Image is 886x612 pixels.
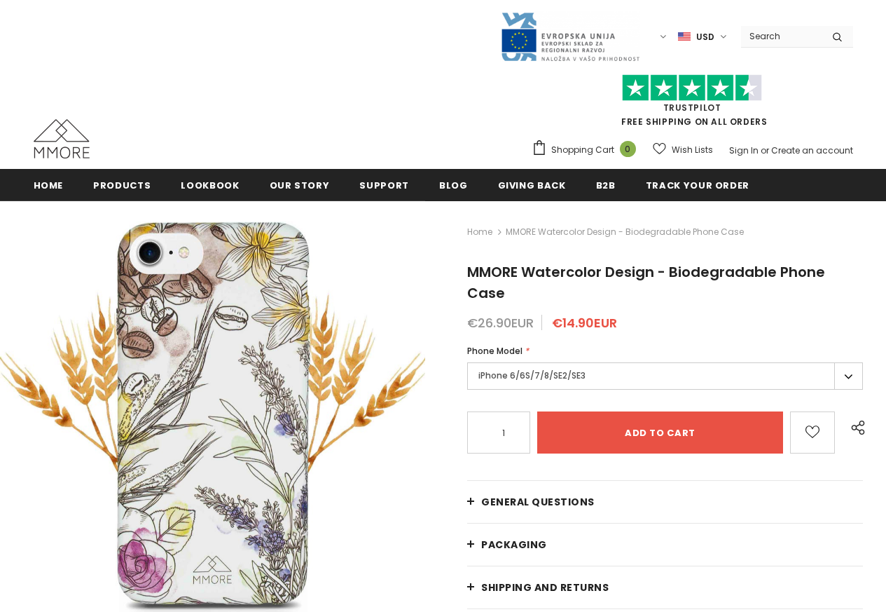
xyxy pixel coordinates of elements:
a: Shipping and returns [467,566,863,608]
span: Products [93,179,151,192]
span: €26.90EUR [467,314,534,332]
span: B2B [596,179,616,192]
span: Lookbook [181,179,239,192]
span: Track your order [646,179,749,192]
span: Blog [439,179,468,192]
img: MMORE Cases [34,119,90,158]
span: MMORE Watercolor Design - Biodegradable Phone Case [467,262,825,303]
a: Our Story [270,169,330,200]
a: Products [93,169,151,200]
a: PACKAGING [467,524,863,566]
span: support [359,179,409,192]
a: B2B [596,169,616,200]
input: Add to cart [537,412,783,454]
a: Sign In [729,144,759,156]
span: 0 [620,141,636,157]
span: Phone Model [467,345,522,357]
label: iPhone 6/6S/7/8/SE2/SE3 [467,362,863,390]
span: Shopping Cart [551,143,614,157]
img: Trust Pilot Stars [622,74,762,102]
a: General Questions [467,481,863,523]
span: Giving back [498,179,566,192]
img: USD [678,31,691,43]
span: PACKAGING [481,538,547,552]
a: Lookbook [181,169,239,200]
a: Giving back [498,169,566,200]
a: Home [34,169,64,200]
span: Wish Lists [672,143,713,157]
span: or [761,144,769,156]
input: Search Site [741,26,822,46]
span: Shipping and returns [481,580,609,594]
span: Our Story [270,179,330,192]
a: support [359,169,409,200]
span: €14.90EUR [552,314,617,332]
a: Home [467,224,492,240]
span: USD [696,30,714,44]
a: Shopping Cart 0 [532,140,643,161]
a: Javni Razpis [500,30,640,42]
a: Trustpilot [663,102,721,114]
span: MMORE Watercolor Design - Biodegradable Phone Case [506,224,744,240]
a: Wish Lists [653,137,713,162]
span: General Questions [481,495,595,509]
span: Home [34,179,64,192]
a: Track your order [646,169,749,200]
a: Create an account [771,144,853,156]
span: FREE SHIPPING ON ALL ORDERS [532,81,853,128]
a: Blog [439,169,468,200]
img: Javni Razpis [500,11,640,62]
